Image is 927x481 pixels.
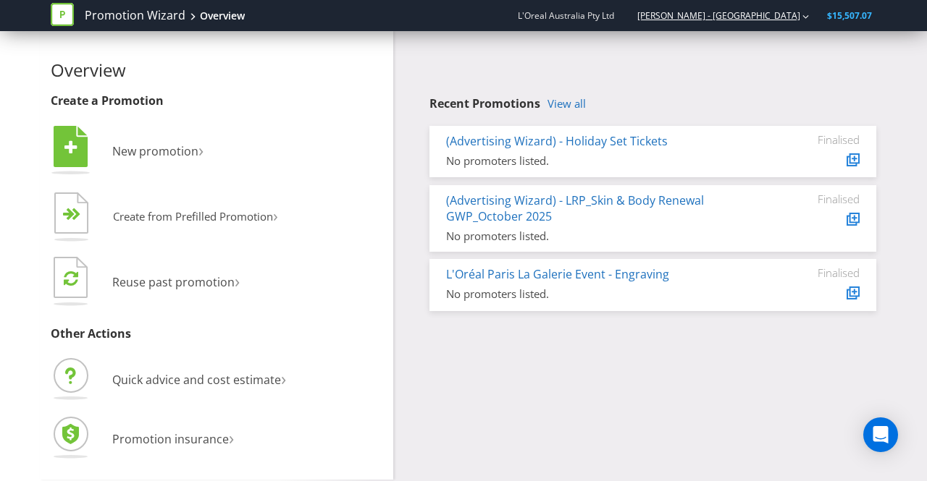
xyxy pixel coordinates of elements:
[429,95,540,111] span: Recent Promotions
[773,266,860,279] div: Finalised
[229,425,234,449] span: ›
[85,7,185,24] a: Promotion Wizard
[51,431,234,447] a: Promotion insurance›
[281,366,286,390] span: ›
[112,372,281,388] span: Quick advice and cost estimate
[773,133,860,146] div: Finalised
[863,417,898,452] div: Open Intercom Messenger
[235,268,240,292] span: ›
[112,431,229,447] span: Promotion insurance
[446,286,751,302] div: No promoters listed.
[446,192,704,225] a: (Advertising Wizard) - LRP_Skin & Body Renewal GWP_October 2025
[446,133,668,149] a: (Advertising Wizard) - Holiday Set Tickets
[112,274,235,290] span: Reuse past promotion
[198,137,204,161] span: ›
[112,143,198,159] span: New promotion
[548,98,586,110] a: View all
[51,328,382,341] h3: Other Actions
[64,140,77,156] tspan: 
[51,61,382,80] h2: Overview
[518,9,614,22] span: L'Oreal Australia Pty Ltd
[51,372,286,388] a: Quick advice and cost estimate›
[51,95,382,108] h3: Create a Promotion
[446,153,751,169] div: No promoters listed.
[72,208,81,221] tspan: 
[623,9,800,22] a: [PERSON_NAME] - [GEOGRAPHIC_DATA]
[51,189,279,247] button: Create from Prefilled Promotion›
[773,192,860,205] div: Finalised
[113,209,273,224] span: Create from Prefilled Promotion
[446,266,669,282] a: L'Oréal Paris La Galerie Event - Engraving
[200,9,245,23] div: Overview
[273,204,278,226] span: ›
[64,270,78,286] tspan: 
[446,229,751,244] div: No promoters listed.
[827,9,872,22] span: $15,507.07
